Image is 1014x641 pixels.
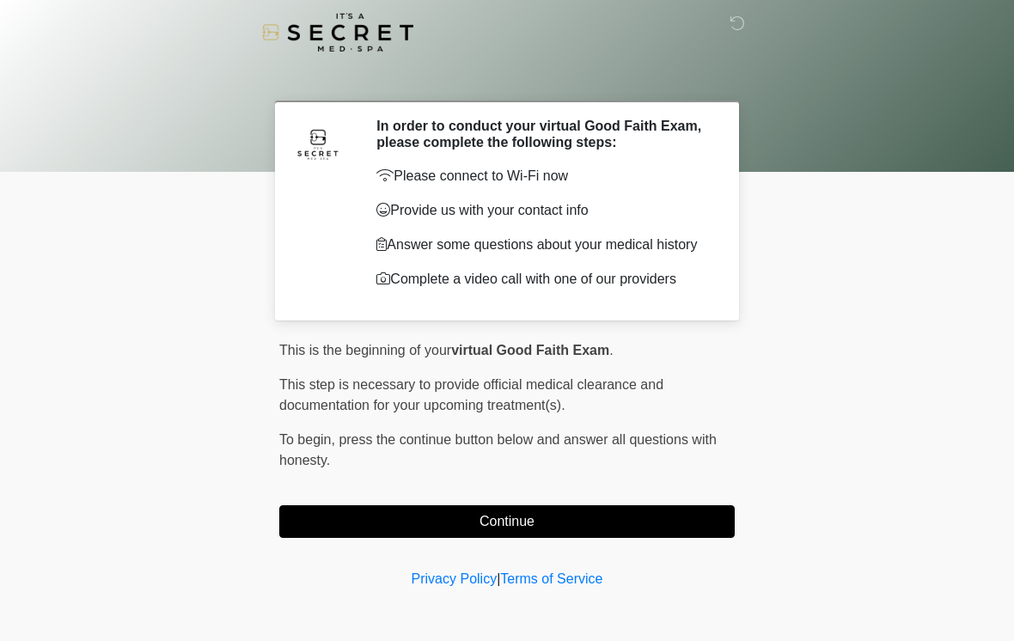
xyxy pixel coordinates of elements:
[262,13,413,52] img: It's A Secret Med Spa Logo
[266,62,748,94] h1: ‎ ‎
[376,235,709,255] p: Answer some questions about your medical history
[279,432,717,467] span: press the continue button below and answer all questions with honesty.
[609,343,613,357] span: .
[412,571,498,586] a: Privacy Policy
[376,166,709,186] p: Please connect to Wi-Fi now
[292,118,344,169] img: Agent Avatar
[451,343,609,357] strong: virtual Good Faith Exam
[376,200,709,221] p: Provide us with your contact info
[376,269,709,290] p: Complete a video call with one of our providers
[376,118,709,150] h2: In order to conduct your virtual Good Faith Exam, please complete the following steps:
[497,571,500,586] a: |
[279,343,451,357] span: This is the beginning of your
[500,571,602,586] a: Terms of Service
[279,505,735,538] button: Continue
[279,377,663,412] span: This step is necessary to provide official medical clearance and documentation for your upcoming ...
[279,432,339,447] span: To begin,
